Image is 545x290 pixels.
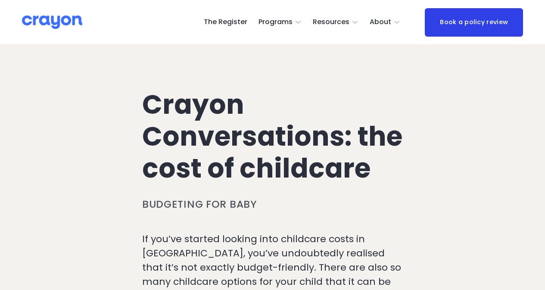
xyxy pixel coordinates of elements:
[425,8,523,37] a: Book a policy review
[313,16,349,28] span: Resources
[142,89,403,184] h1: Crayon Conversations: the cost of childcare
[370,16,401,29] a: folder dropdown
[258,16,302,29] a: folder dropdown
[204,16,247,29] a: The Register
[313,16,359,29] a: folder dropdown
[370,16,391,28] span: About
[258,16,293,28] span: Programs
[142,197,257,211] a: Budgeting for baby
[22,15,82,30] img: Crayon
